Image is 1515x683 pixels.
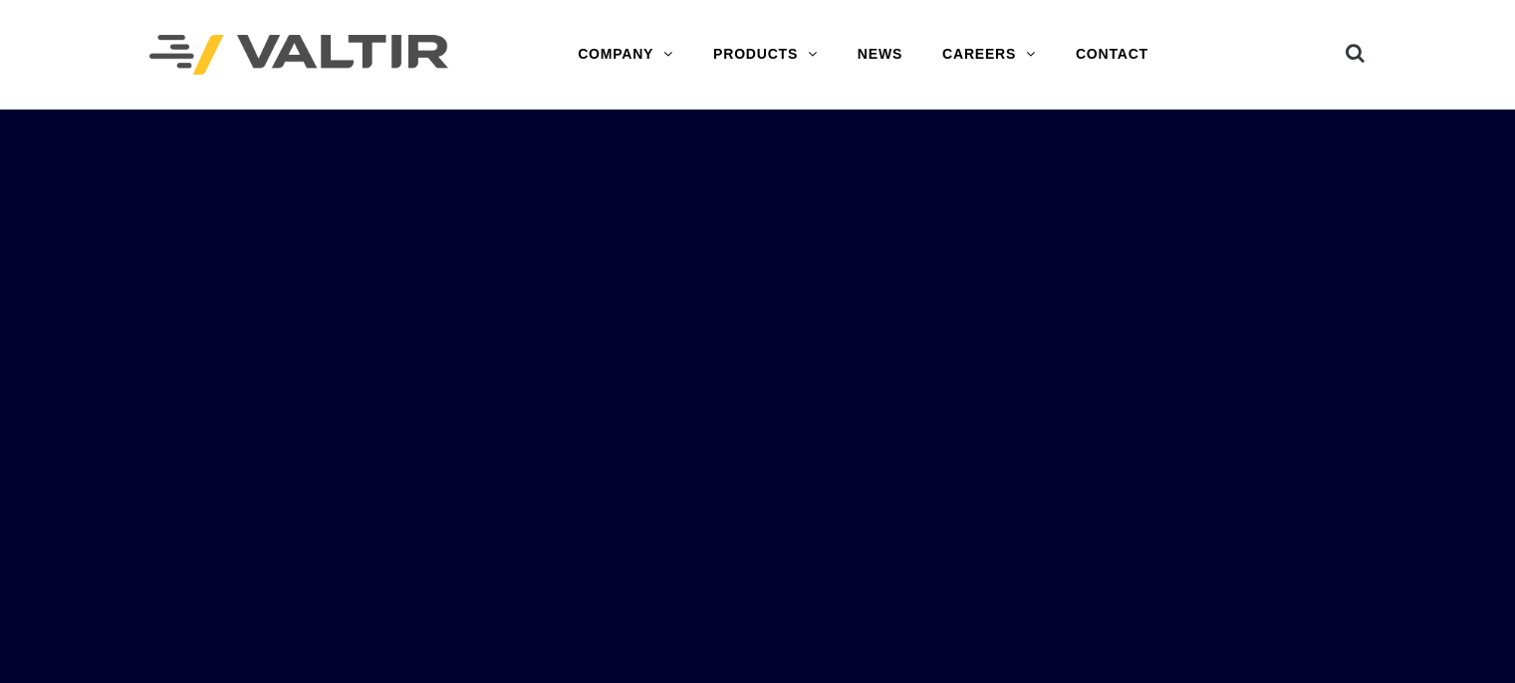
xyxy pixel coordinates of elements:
[838,35,922,75] a: NEWS
[149,35,448,76] img: Valtir
[693,35,838,75] a: PRODUCTS
[558,35,693,75] a: COMPANY
[1056,35,1168,75] a: CONTACT
[922,35,1056,75] a: CAREERS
